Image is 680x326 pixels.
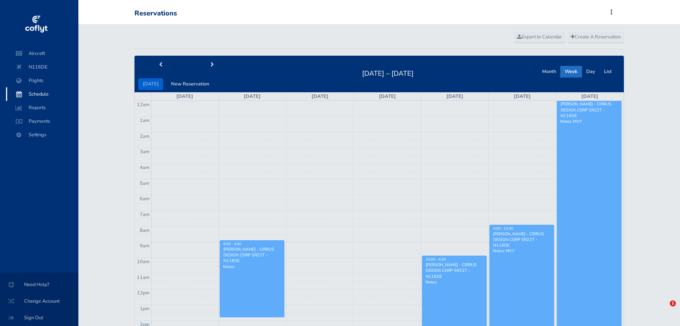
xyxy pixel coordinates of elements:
a: [DATE] [581,93,598,100]
span: Settings [14,128,71,142]
div: Reservations [134,9,177,18]
span: 10am [137,258,150,265]
span: 7am [140,211,150,218]
span: N116DE [14,60,71,74]
span: 2am [140,133,150,140]
span: Sign Out [9,311,69,324]
a: [DATE] [312,93,329,100]
span: 1am [140,117,150,124]
div: [PERSON_NAME] - CIRRUS DESIGN CORP SR22T - N116DE [493,231,551,248]
button: next [186,59,238,71]
span: 11am [137,274,150,281]
span: Create A Reservation [571,34,621,40]
span: Payments [14,114,71,128]
iframe: Intercom live chat [654,300,672,318]
div: [PERSON_NAME] - CIRRUS DESIGN CORP SR22T - N116DE [560,101,618,119]
img: coflyt logo [24,13,49,36]
div: [PERSON_NAME] - CIRRUS DESIGN CORP SR22T - N116DE [425,262,483,279]
h2: [DATE] – [DATE] [358,67,418,78]
span: Reports [14,101,71,114]
span: 9:00 - 2:00 [223,242,241,246]
p: Notes: MVY [493,248,551,254]
button: prev [134,59,186,71]
span: 3am [140,148,150,155]
button: New Reservation [167,78,214,90]
p: Notes: MVY [560,119,618,124]
button: Week [560,66,582,78]
span: 4am [140,164,150,171]
span: 12am [137,101,150,108]
a: Export to Calendar [514,32,565,43]
button: Day [582,66,600,78]
span: 8:00 - 12:00 [493,226,513,231]
button: [DATE] [138,78,163,90]
a: Create A Reservation [567,32,624,43]
span: 1pm [140,305,150,312]
button: Month [538,66,561,78]
button: List [599,66,616,78]
span: 1 [670,300,676,306]
span: Change Account [9,294,69,308]
p: Notes: [223,264,281,270]
span: 9am [140,242,150,249]
a: [DATE] [514,93,531,100]
span: 5am [140,180,150,187]
span: 6am [140,195,150,202]
a: [DATE] [176,93,193,100]
a: [DATE] [446,93,463,100]
span: Need Help? [9,278,69,291]
div: [PERSON_NAME] - CIRRUS DESIGN CORP SR22T - N116DE [223,247,281,264]
span: 12pm [137,289,150,296]
p: Notes: [425,279,483,285]
span: 10:00 - 4:00 [426,257,446,262]
span: Flights [14,74,71,87]
a: [DATE] [244,93,261,100]
a: [DATE] [379,93,396,100]
span: 8am [140,227,150,234]
span: Aircraft [14,47,71,60]
span: Schedule [14,87,71,101]
span: Export to Calendar [517,34,562,40]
